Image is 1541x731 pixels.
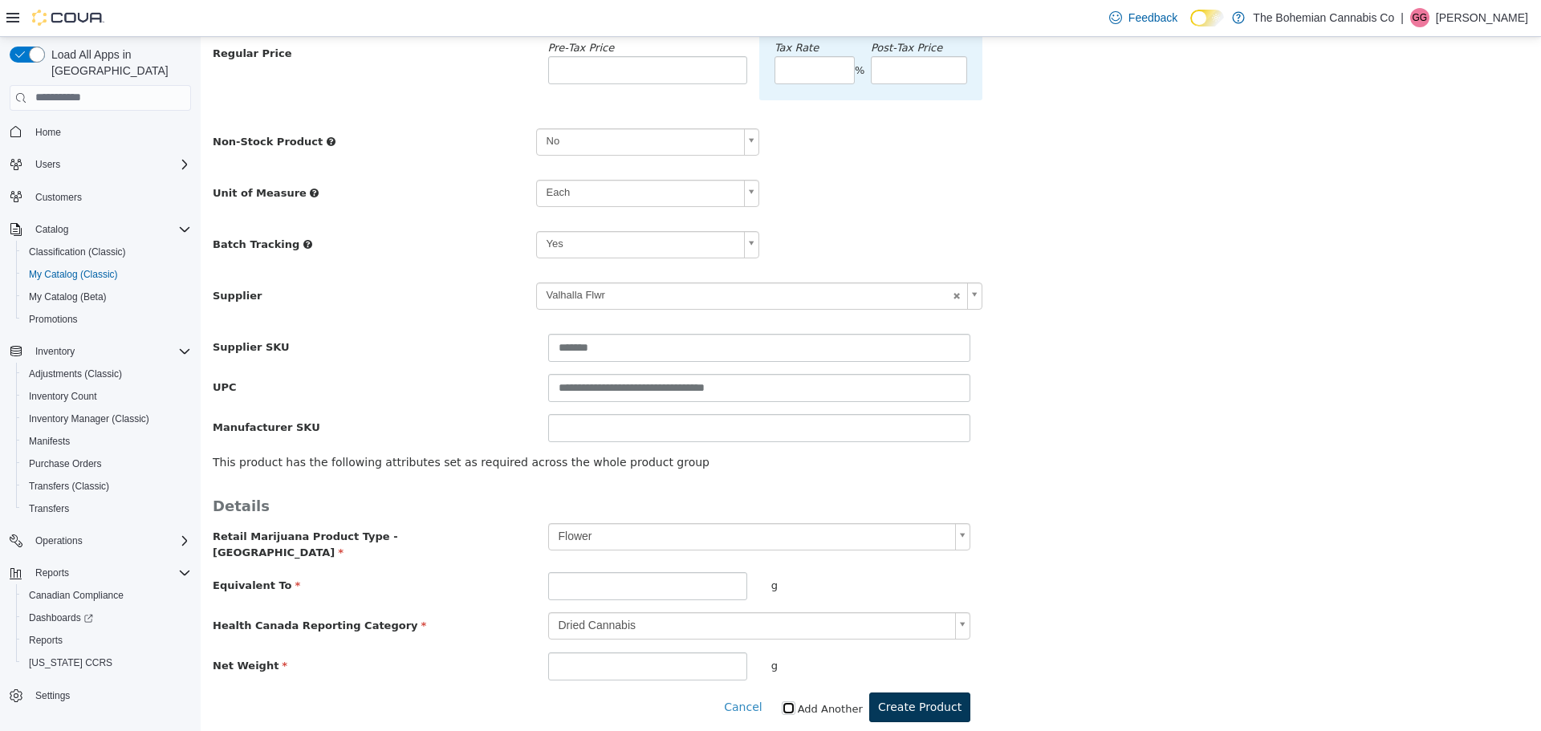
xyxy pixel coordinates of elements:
span: My Catalog (Beta) [29,290,107,303]
button: Reports [29,563,75,583]
span: Classification (Classic) [22,242,191,262]
span: Equivalent To [12,542,100,554]
button: Users [3,153,197,176]
span: Classification (Classic) [29,246,126,258]
span: Load All Apps in [GEOGRAPHIC_DATA] [45,47,191,79]
button: My Catalog (Beta) [16,286,197,308]
button: Transfers [16,497,197,520]
button: Customers [3,185,197,209]
span: Operations [29,531,191,550]
button: Promotions [16,308,197,331]
span: Purchase Orders [29,457,102,470]
span: Inventory [35,345,75,358]
button: Operations [3,530,197,552]
span: Canadian Compliance [29,589,124,602]
button: Inventory [29,342,81,361]
button: Inventory Manager (Classic) [16,408,197,430]
span: Settings [29,685,191,705]
span: Manifests [29,435,70,448]
a: Dashboards [16,607,197,629]
span: No [336,92,537,117]
span: My Catalog (Classic) [22,265,191,284]
span: Adjustments (Classic) [22,364,191,384]
span: Regular Price [12,10,91,22]
a: Home [29,123,67,142]
a: Inventory Count [22,387,104,406]
span: Net Weight [12,623,87,635]
span: Operations [35,534,83,547]
a: Inventory Manager (Classic) [22,409,156,428]
a: Dashboards [22,608,100,627]
button: Home [3,120,197,144]
a: Reports [22,631,69,650]
button: Purchase Orders [16,453,197,475]
em: Post‑Tax Price [670,5,742,17]
span: Customers [29,187,191,207]
span: Catalog [29,220,191,239]
img: Cova [32,10,104,26]
a: Settings [29,686,76,705]
span: Each [336,144,537,169]
span: Manifests [22,432,191,451]
span: Reports [29,634,63,647]
span: Home [29,122,191,142]
span: Transfers [22,499,191,518]
em: Pre‑Tax Price [348,5,414,17]
a: Flower [348,486,770,514]
button: Users [29,155,67,174]
span: Supplier [12,253,61,265]
span: Dried Cannabis [348,576,749,602]
span: Dashboards [29,611,93,624]
span: Yes [336,195,537,220]
p: [PERSON_NAME] [1436,8,1528,27]
p: | [1401,8,1404,27]
span: Promotions [29,313,78,326]
span: Inventory Count [29,390,97,403]
span: Inventory Manager (Classic) [22,409,191,428]
span: Inventory Count [22,387,191,406]
button: Operations [29,531,89,550]
button: Manifests [16,430,197,453]
a: Feedback [1103,2,1184,34]
span: Transfers (Classic) [22,477,191,496]
button: Create Product [669,656,770,685]
span: Dashboards [22,608,191,627]
span: Catalog [35,223,68,236]
button: Catalog [3,218,197,241]
span: UPC [12,344,36,356]
input: Dark Mode [1190,10,1224,26]
button: Reports [3,562,197,584]
span: Retail Marijuana Product Type - [GEOGRAPHIC_DATA] [12,493,197,522]
span: Reports [22,631,191,650]
a: Dried Cannabis [348,575,770,603]
span: My Catalog (Classic) [29,268,118,281]
span: [US_STATE] CCRS [29,656,112,669]
label: Add Another [597,664,662,680]
button: Reports [16,629,197,652]
a: Promotions [22,310,84,329]
span: Washington CCRS [22,653,191,672]
h3: Details [12,460,1328,478]
a: Valhalla Flwr [335,246,783,273]
a: Transfers (Classic) [22,477,116,496]
a: Classification (Classic) [22,242,132,262]
span: Inventory [29,342,191,361]
a: Customers [29,188,88,207]
p: The Bohemian Cannabis Co [1253,8,1394,27]
span: Users [29,155,191,174]
span: Transfers (Classic) [29,480,109,493]
a: Yes [335,194,559,221]
button: My Catalog (Classic) [16,263,197,286]
span: Reports [29,563,191,583]
div: Givar Gilani [1410,8,1429,27]
em: Tax Rate [574,5,618,17]
button: Cancel [522,656,570,685]
span: Adjustments (Classic) [29,368,122,380]
span: Manufacturer SKU [12,384,120,396]
button: Canadian Compliance [16,584,197,607]
span: Reports [35,567,69,579]
span: Canadian Compliance [22,586,191,605]
span: Non-Stock Product [12,99,122,111]
a: No [335,91,559,119]
button: Catalog [29,220,75,239]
